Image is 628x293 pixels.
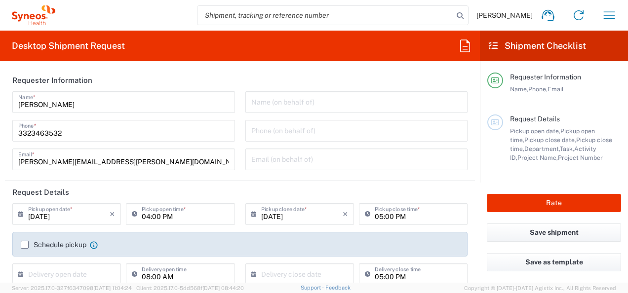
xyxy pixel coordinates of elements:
[110,206,115,222] i: ×
[510,127,560,135] span: Pickup open date,
[487,223,621,242] button: Save shipment
[528,85,548,93] span: Phone,
[548,85,564,93] span: Email
[343,206,348,222] i: ×
[487,194,621,212] button: Rate
[12,75,92,85] h2: Requester Information
[12,187,69,197] h2: Request Details
[524,136,576,144] span: Pickup close date,
[489,40,586,52] h2: Shipment Checklist
[301,285,325,291] a: Support
[476,11,533,20] span: [PERSON_NAME]
[510,115,560,123] span: Request Details
[136,285,244,291] span: Client: 2025.17.0-5dd568f
[487,253,621,271] button: Save as template
[524,145,560,152] span: Department,
[325,285,351,291] a: Feedback
[510,85,528,93] span: Name,
[12,40,125,52] h2: Desktop Shipment Request
[464,284,616,293] span: Copyright © [DATE]-[DATE] Agistix Inc., All Rights Reserved
[21,241,86,249] label: Schedule pickup
[517,154,558,161] span: Project Name,
[93,285,132,291] span: [DATE] 11:04:24
[558,154,603,161] span: Project Number
[197,6,453,25] input: Shipment, tracking or reference number
[560,145,574,152] span: Task,
[510,73,581,81] span: Requester Information
[12,285,132,291] span: Server: 2025.17.0-327f6347098
[202,285,244,291] span: [DATE] 08:44:20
